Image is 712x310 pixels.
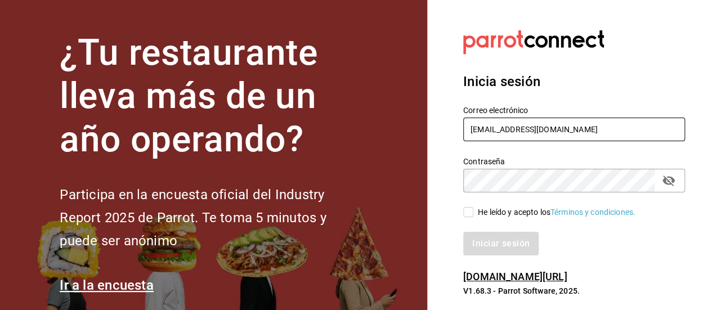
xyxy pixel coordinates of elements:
[550,208,635,217] a: Términos y condiciones.
[463,271,567,282] a: [DOMAIN_NAME][URL]
[463,71,685,92] h3: Inicia sesión
[463,118,685,141] input: Ingresa tu correo electrónico
[60,32,364,161] h1: ¿Tu restaurante lleva más de un año operando?
[463,158,685,165] label: Contraseña
[463,285,685,296] p: V1.68.3 - Parrot Software, 2025.
[659,171,678,190] button: passwordField
[60,183,364,252] h2: Participa en la encuesta oficial del Industry Report 2025 de Parrot. Te toma 5 minutos y puede se...
[60,277,154,293] a: Ir a la encuesta
[478,206,635,218] div: He leído y acepto los
[463,106,685,114] label: Correo electrónico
